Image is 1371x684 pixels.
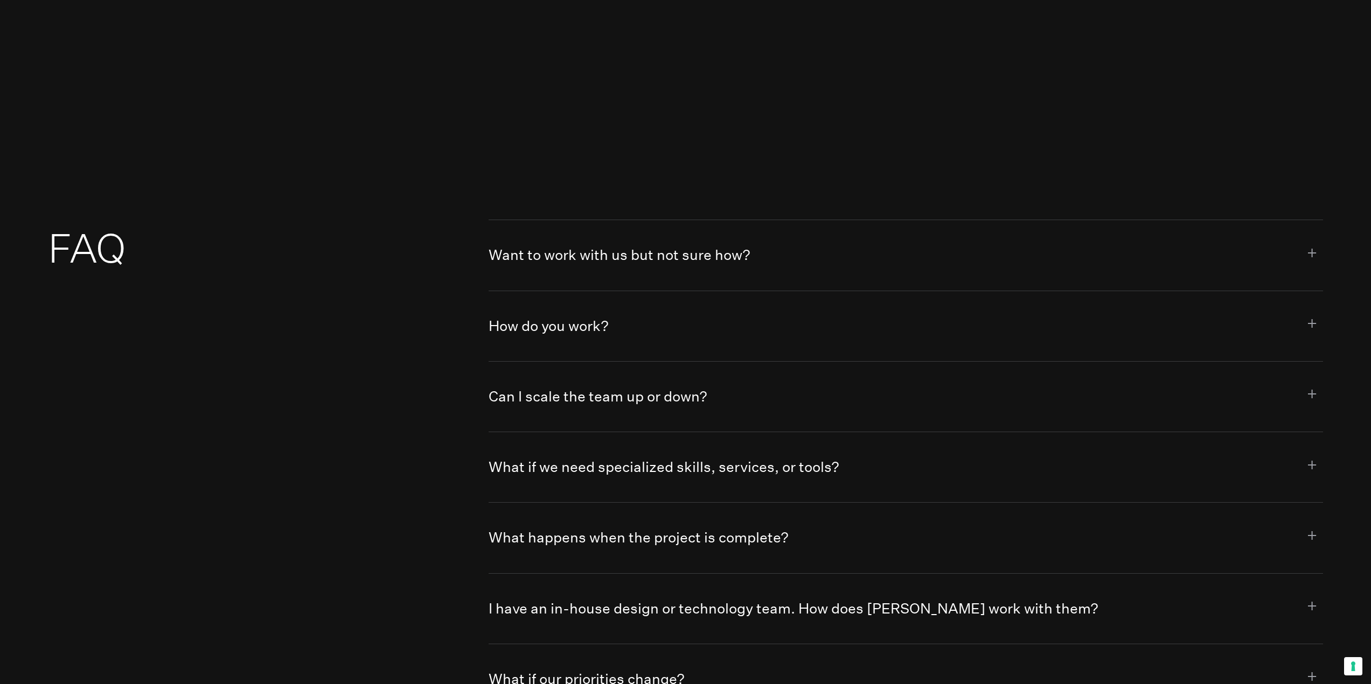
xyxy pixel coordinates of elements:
[1344,657,1362,675] button: Your consent preferences for tracking technologies
[489,432,1323,502] button: What if we need specialized skills, services, or tools?
[489,220,1323,290] button: Want to work with us but not sure how?
[489,503,1323,573] button: What happens when the project is complete?
[489,291,1323,361] button: How do you work?
[489,362,1323,432] button: Can I scale the team up or down?
[489,574,1323,644] button: I have an in-house design or technology team. How does [PERSON_NAME] work with them?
